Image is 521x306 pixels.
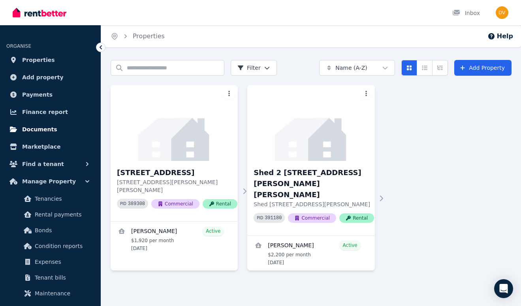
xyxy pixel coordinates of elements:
a: Tenancies [9,191,91,207]
img: RentBetter [13,7,66,19]
span: Expenses [35,257,88,267]
span: Find a tenant [22,159,64,169]
span: Finance report [22,107,68,117]
span: Documents [22,125,57,134]
span: Properties [22,55,55,65]
div: Open Intercom Messenger [494,279,513,298]
p: Shed [STREET_ADDRESS][PERSON_NAME] [254,200,374,208]
span: Tenant bills [35,273,88,282]
a: View details for Mathew Ashmore [247,236,374,271]
span: Rental [339,213,374,223]
small: PID [120,202,126,206]
a: Marketplace [6,139,94,155]
span: Rental payments [35,210,88,219]
span: Payments [22,90,53,99]
button: Compact list view [417,60,433,76]
button: Manage Property [6,174,94,189]
a: Maintenance [9,285,91,301]
span: Name (A-Z) [335,64,367,72]
a: Payments [6,87,94,103]
nav: Breadcrumb [101,25,174,47]
a: Add Property [454,60,512,76]
span: ORGANISE [6,43,31,49]
a: Properties [6,52,94,68]
span: Filter [237,64,261,72]
a: Tenant bills [9,270,91,285]
button: Card view [401,60,417,76]
a: Finance report [6,104,94,120]
span: Add property [22,73,64,82]
a: Shed 2 13 Crosby's Lane MansfieldShed 2 [STREET_ADDRESS][PERSON_NAME][PERSON_NAME]Shed [STREET_AD... [247,85,374,235]
span: Commercial [151,199,199,209]
span: Marketplace [22,142,60,151]
p: [STREET_ADDRESS][PERSON_NAME][PERSON_NAME] [117,178,237,194]
button: Filter [231,60,277,76]
button: Expanded list view [432,60,448,76]
span: Manage Property [22,177,76,186]
a: Add property [6,69,94,85]
span: Rental [203,199,237,209]
button: Help [487,32,513,41]
a: Condition reports [9,238,91,254]
small: PID [257,216,263,220]
a: 13 Crosbys Ln, Mansfield[STREET_ADDRESS][STREET_ADDRESS][PERSON_NAME][PERSON_NAME]PID 389308Comme... [111,85,238,221]
a: View details for Gregory Jones [111,222,238,256]
img: Shed 2 13 Crosby's Lane Mansfield [247,85,374,161]
h3: Shed 2 [STREET_ADDRESS][PERSON_NAME][PERSON_NAME] [254,167,374,200]
code: 389308 [128,201,145,207]
span: Commercial [288,213,336,223]
button: Name (A-Z) [319,60,395,76]
img: 13 Crosbys Ln, Mansfield [111,85,238,161]
button: Find a tenant [6,156,94,172]
span: Condition reports [35,241,88,251]
button: More options [361,88,372,99]
span: Tenancies [35,194,88,203]
code: 391180 [265,215,282,221]
a: Bonds [9,222,91,238]
span: Bonds [35,226,88,235]
a: Expenses [9,254,91,270]
img: Debra Van Den Born [496,6,508,19]
a: Documents [6,121,94,137]
a: Rental payments [9,207,91,222]
a: Properties [133,32,165,40]
div: Inbox [452,9,480,17]
button: More options [224,88,235,99]
span: Maintenance [35,289,88,298]
h3: [STREET_ADDRESS] [117,167,237,178]
div: View options [401,60,448,76]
